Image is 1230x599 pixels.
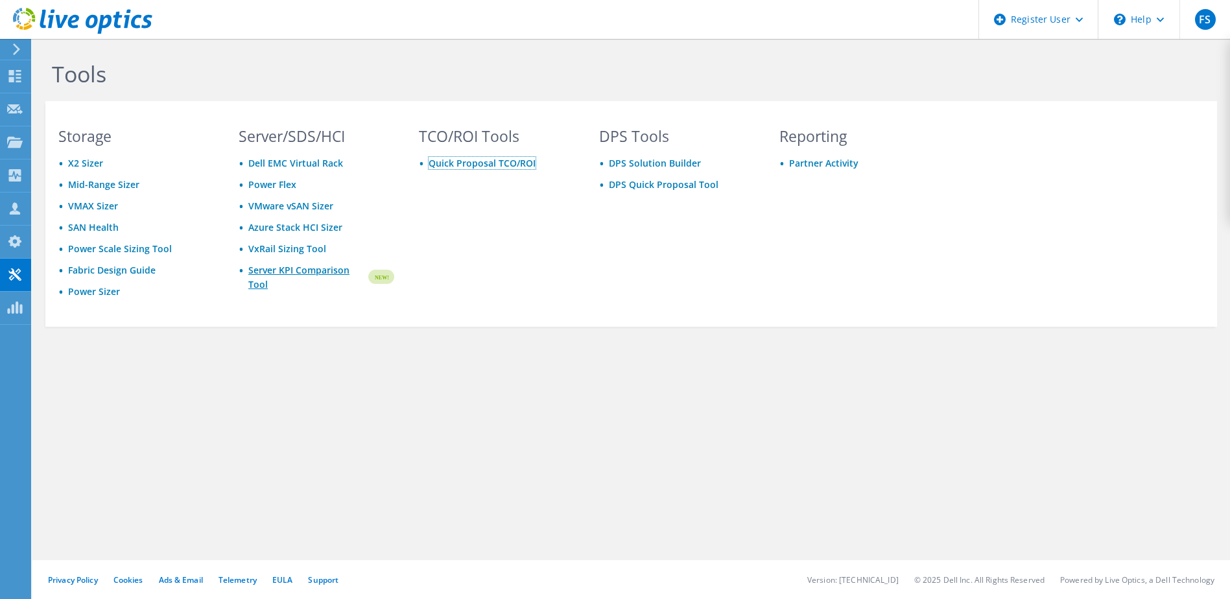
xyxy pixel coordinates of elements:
li: © 2025 Dell Inc. All Rights Reserved [914,574,1045,585]
h3: Storage [58,129,214,143]
a: Ads & Email [159,574,203,585]
a: VMware vSAN Sizer [248,200,333,212]
span: FS [1195,9,1216,30]
a: Fabric Design Guide [68,264,156,276]
a: Power Scale Sizing Tool [68,242,172,255]
li: Powered by Live Optics, a Dell Technology [1060,574,1214,585]
a: DPS Solution Builder [609,157,701,169]
a: Telemetry [219,574,257,585]
a: EULA [272,574,292,585]
a: Dell EMC Virtual Rack [248,157,343,169]
a: Support [308,574,338,585]
a: Privacy Policy [48,574,98,585]
a: VMAX Sizer [68,200,118,212]
a: Cookies [113,574,143,585]
h3: Server/SDS/HCI [239,129,394,143]
a: Server KPI Comparison Tool [248,263,366,292]
h3: Reporting [779,129,935,143]
img: new-badge.svg [366,262,394,292]
a: Power Sizer [68,285,120,298]
li: Version: [TECHNICAL_ID] [807,574,899,585]
a: Quick Proposal TCO/ROI [429,157,536,169]
a: SAN Health [68,221,119,233]
a: Partner Activity [789,157,858,169]
a: Mid-Range Sizer [68,178,139,191]
h3: DPS Tools [599,129,755,143]
a: Azure Stack HCI Sizer [248,221,342,233]
a: DPS Quick Proposal Tool [609,178,718,191]
svg: \n [1114,14,1126,25]
h1: Tools [52,60,927,88]
a: Power Flex [248,178,296,191]
a: VxRail Sizing Tool [248,242,326,255]
a: X2 Sizer [68,157,103,169]
h3: TCO/ROI Tools [419,129,574,143]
